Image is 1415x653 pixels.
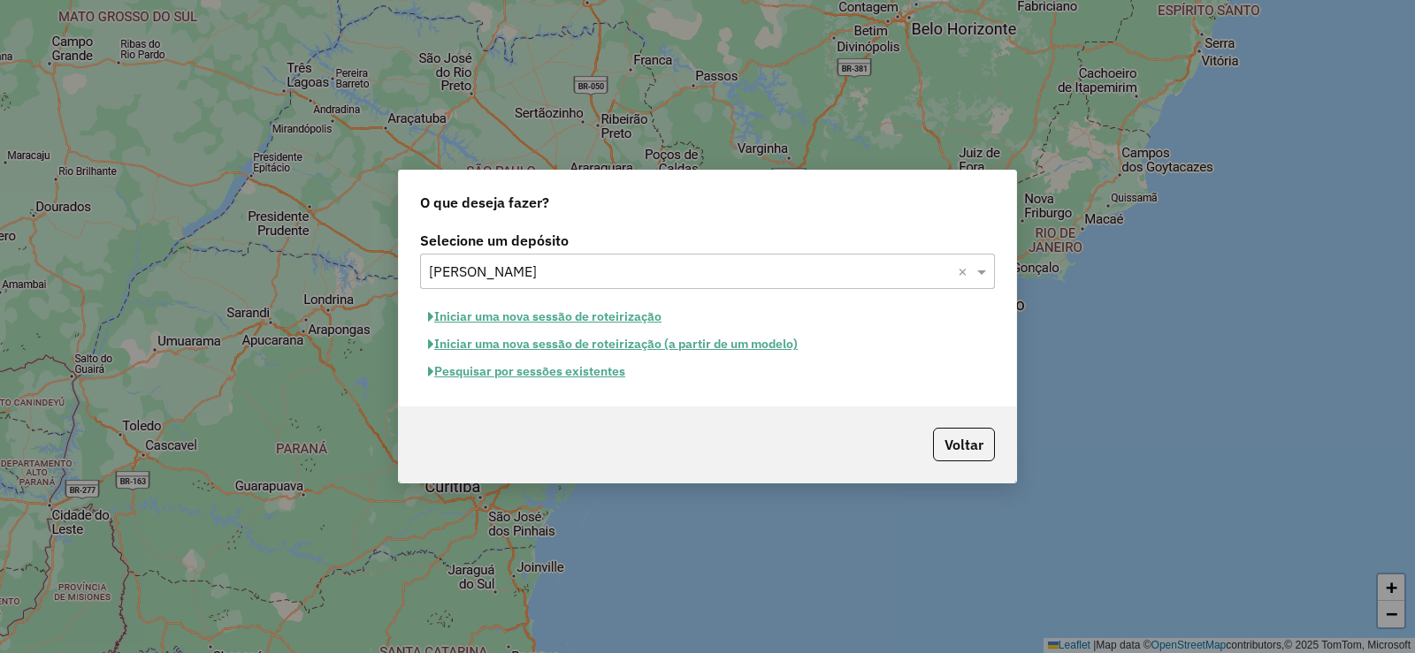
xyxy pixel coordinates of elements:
[420,330,806,358] button: Iniciar uma nova sessão de roteirização (a partir de um modelo)
[420,358,633,385] button: Pesquisar por sessões existentes
[420,192,549,213] span: O que deseja fazer?
[420,303,669,330] button: Iniciar uma nova sessão de roteirização
[420,230,995,251] label: Selecione um depósito
[933,428,995,461] button: Voltar
[958,261,973,282] span: Clear all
